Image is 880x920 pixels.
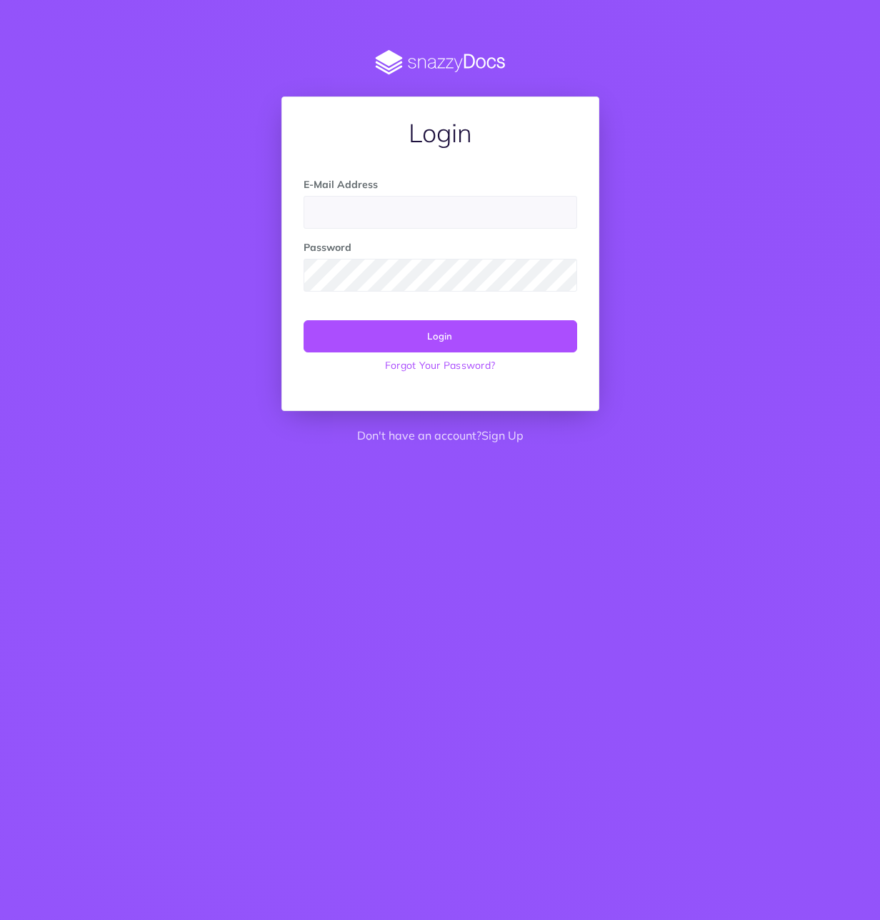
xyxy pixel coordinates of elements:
label: E-Mail Address [304,177,378,192]
button: Login [304,320,577,352]
img: SnazzyDocs Logo [281,50,599,75]
a: Sign Up [481,428,524,442]
h1: Login [304,119,577,147]
p: Don't have an account? [281,427,599,445]
label: Password [304,239,351,255]
a: Forgot Your Password? [304,352,577,378]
